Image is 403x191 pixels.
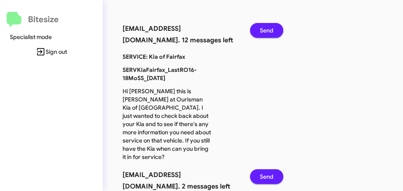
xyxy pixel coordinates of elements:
a: Bitesize [7,12,59,28]
span: Send [260,169,273,184]
button: Send [250,169,283,184]
h3: [EMAIL_ADDRESS][DOMAIN_NAME]. 12 messages left [123,23,238,46]
span: Sign out [7,44,96,59]
b: SERVICE: Kia of Fairfax [123,53,185,60]
b: SERVKiaFairfax_LastRO16-18MoSS_[DATE] [123,66,197,82]
p: Hi [PERSON_NAME] this is [PERSON_NAME] at Ourisman Kia of [GEOGRAPHIC_DATA]. I just wanted to che... [116,87,218,161]
button: Send [250,23,283,38]
span: Send [260,23,273,38]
